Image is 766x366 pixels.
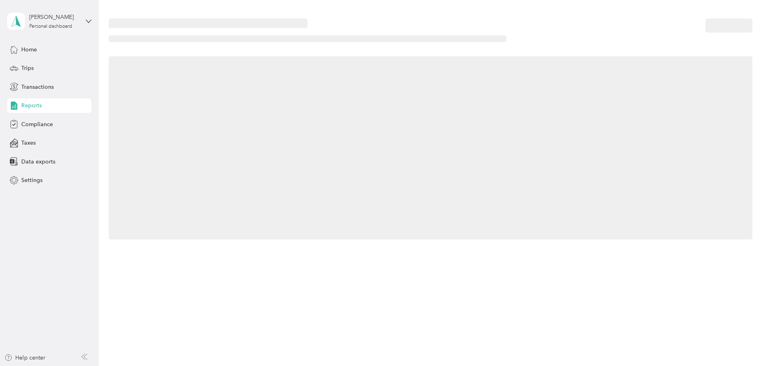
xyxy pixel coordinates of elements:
[21,120,53,129] span: Compliance
[21,176,43,184] span: Settings
[21,45,37,54] span: Home
[21,157,55,166] span: Data exports
[21,83,54,91] span: Transactions
[721,321,766,366] iframe: Everlance-gr Chat Button Frame
[21,64,34,72] span: Trips
[29,13,79,21] div: [PERSON_NAME]
[21,101,42,110] span: Reports
[4,354,45,362] button: Help center
[21,139,36,147] span: Taxes
[29,24,72,29] div: Personal dashboard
